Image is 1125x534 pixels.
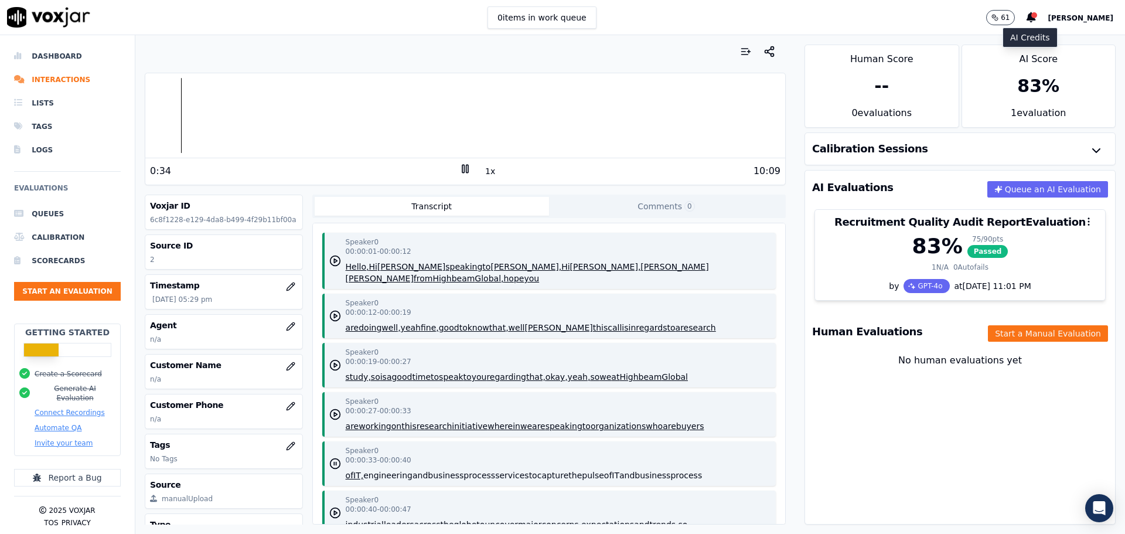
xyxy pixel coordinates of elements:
button: [PERSON_NAME] [346,273,414,284]
p: 00:00:33 - 00:00:40 [346,455,411,465]
button: this [401,420,417,432]
button: Global [662,371,688,383]
li: Queues [14,202,121,226]
a: Interactions [14,68,121,91]
button: TOS [44,518,58,528]
div: by [815,279,1105,300]
button: IT [612,470,619,481]
button: business [428,470,463,481]
button: 61 [986,10,1027,25]
button: okay, [546,371,568,383]
button: that, [489,322,509,334]
li: Calibration [14,226,121,249]
button: Hello, [346,261,369,273]
div: 0 Autofails [953,263,988,272]
button: hope [503,273,524,284]
button: research [417,420,452,432]
button: leaders [384,519,414,530]
button: to [463,371,472,383]
button: on [391,420,401,432]
button: are [346,322,359,334]
h6: Evaluations [14,181,121,202]
div: 1 evaluation [962,106,1115,127]
p: [DATE] 05:29 pm [152,295,297,304]
button: doing [359,322,381,334]
div: 75 / 90 pts [967,234,1008,244]
button: Global, [475,273,503,284]
button: and [634,519,649,530]
span: [PERSON_NAME] [1048,14,1113,22]
li: Dashboard [14,45,121,68]
button: speaking [445,261,482,273]
button: yeah [401,322,421,334]
button: globe [454,519,477,530]
button: to [582,420,591,432]
button: are [346,420,359,432]
button: to [482,261,490,273]
button: who [646,420,663,432]
p: Speaker 0 [346,397,379,406]
button: buyers [676,420,704,432]
button: Connect Recordings [35,408,105,417]
h3: Agent [150,319,297,331]
p: 00:00:27 - 00:00:33 [346,406,411,416]
img: voxjar logo [7,7,90,28]
p: Speaker 0 [346,446,379,455]
div: 10:09 [754,164,780,178]
button: of [604,470,612,481]
h3: AI Evaluations [812,182,894,193]
button: initiative [452,420,487,432]
span: 0 [684,201,695,212]
button: 1x [483,163,497,179]
button: expectations [581,519,634,530]
button: [PERSON_NAME] [524,322,592,334]
button: Privacy [62,518,91,528]
button: well, [381,322,400,334]
p: 00:00:40 - 00:00:47 [346,505,411,514]
p: n/a [150,335,297,344]
button: to [476,519,485,530]
button: services [495,470,529,481]
button: Report a Bug [14,469,121,487]
p: n/a [150,375,297,384]
p: Speaker 0 [346,495,379,505]
div: 0 evaluation s [805,106,958,127]
button: good [391,371,412,383]
div: Human Score [805,45,958,66]
button: Comments [549,197,783,216]
button: engineering [363,470,412,481]
button: process [670,470,702,481]
button: we [520,420,532,432]
p: AI Credits [1010,32,1050,43]
button: Start a Manual Evaluation [988,325,1108,342]
button: is [380,371,387,383]
li: Scorecards [14,249,121,273]
button: this [593,322,608,334]
button: to [667,322,676,334]
p: n/a [150,414,297,424]
button: the [441,519,454,530]
button: Highbeam [619,371,662,383]
button: so [679,519,688,530]
div: 83 % [1017,76,1059,97]
span: Passed [967,245,1008,258]
button: Automate QA [35,423,81,433]
p: Speaker 0 [346,237,379,247]
button: pulse [582,470,604,481]
button: a [387,371,392,383]
button: and [412,470,428,481]
button: [PERSON_NAME] [377,261,445,273]
button: so [590,371,599,383]
h3: Voxjar ID [150,200,297,212]
button: 61 [986,10,1015,25]
h3: Timestamp [150,280,297,291]
button: across [414,519,441,530]
button: know [468,322,489,334]
div: at [DATE] 11:01 PM [950,280,1031,292]
p: Speaker 0 [346,348,379,357]
button: well [509,322,525,334]
button: speaking [546,420,582,432]
button: regarding [486,371,526,383]
button: [PERSON_NAME], [490,261,561,273]
div: 1 N/A [932,263,949,272]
